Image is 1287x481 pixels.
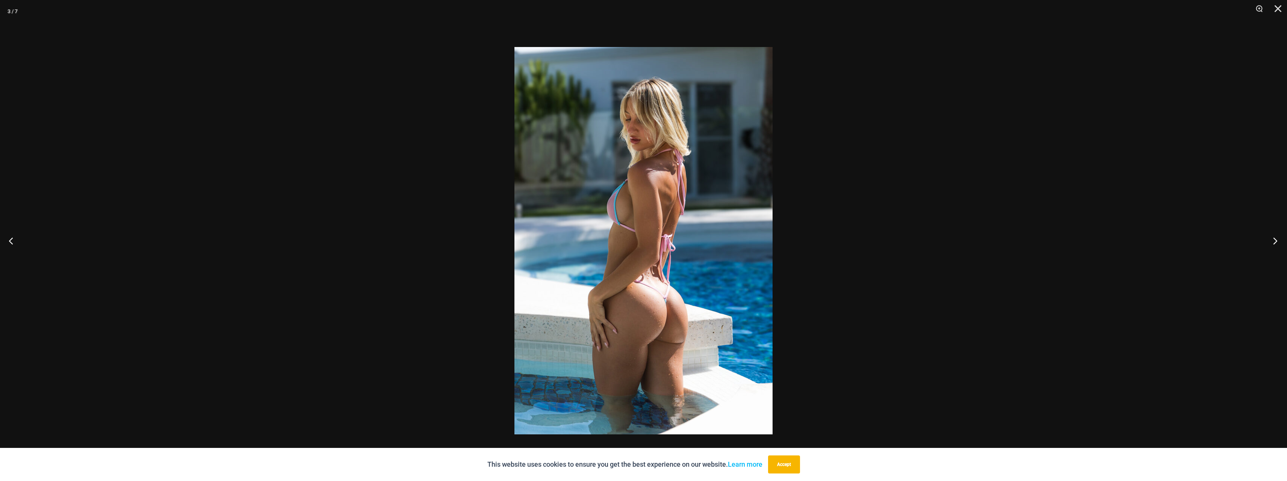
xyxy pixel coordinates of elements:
[768,455,800,473] button: Accept
[8,6,18,17] div: 3 / 7
[514,47,773,434] img: That Summer Dawn 3063 Tri Top 4303 Micro 07
[487,459,762,470] p: This website uses cookies to ensure you get the best experience on our website.
[728,460,762,468] a: Learn more
[1259,222,1287,259] button: Next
